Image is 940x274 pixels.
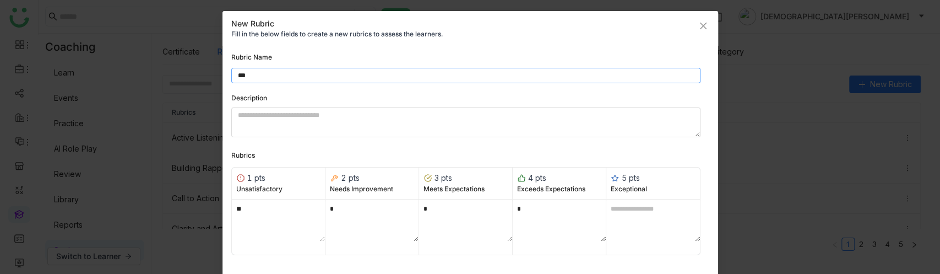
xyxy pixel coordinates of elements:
div: Unsatisfactory [236,184,282,195]
div: 4 pts [517,172,546,184]
div: Exceptional [611,184,647,195]
div: Rubrics [231,151,255,160]
div: Meets Expectations [423,184,485,195]
label: Description [231,93,273,103]
img: rubric_1.svg [236,174,245,182]
label: Rubric Name [231,52,278,62]
div: 5 pts [611,172,640,184]
div: 3 pts [423,172,452,184]
img: rubric_5.svg [611,174,620,182]
img: rubric_2.svg [330,174,339,182]
div: Needs Improvement [330,184,393,195]
div: Exceeds Expectations [517,184,585,195]
div: 2 pts [330,172,360,184]
img: rubric_4.svg [517,174,526,182]
img: rubric_3.svg [423,174,432,182]
button: Close [688,11,718,41]
div: 1 pts [236,172,265,184]
div: Fill in the below fields to create a new rubrics to assess the learners. [231,29,443,39]
div: New Rubric [231,18,274,29]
